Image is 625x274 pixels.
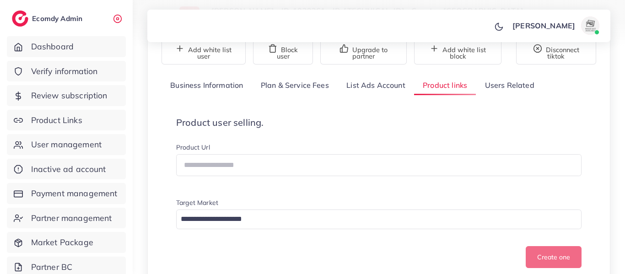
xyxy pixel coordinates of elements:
[7,208,126,229] a: Partner management
[31,261,73,273] span: Partner BC
[7,232,126,253] a: Market Package
[252,75,338,95] a: Plan & Service Fees
[31,90,108,102] span: Review subscription
[516,39,596,64] button: Disconnect tiktok
[7,134,126,155] a: User management
[31,212,112,224] span: Partner management
[12,11,85,27] a: logoEcomdy Admin
[12,11,28,27] img: logo
[7,61,126,82] a: Verify information
[31,139,102,150] span: User management
[414,39,501,64] button: Add white list block
[176,210,582,229] div: Search for option
[414,75,476,95] a: Product links
[31,188,118,199] span: Payment management
[31,65,98,77] span: Verify information
[320,39,407,64] button: Upgrade to partner
[176,198,218,207] label: Target Market
[581,16,599,35] img: avatar
[7,36,126,57] a: Dashboard
[31,163,106,175] span: Inactive ad account
[31,236,93,248] span: Market Package
[176,117,582,128] h4: Product user selling.
[178,212,570,226] input: Search for option
[512,20,575,31] p: [PERSON_NAME]
[476,75,543,95] a: Users Related
[162,75,252,95] a: Business Information
[526,246,582,268] button: Create one
[7,159,126,180] a: Inactive ad account
[253,39,313,64] button: Block user
[7,85,126,106] a: Review subscription
[31,41,74,53] span: Dashboard
[507,16,603,35] a: [PERSON_NAME]avatar
[31,114,82,126] span: Product Links
[32,14,85,23] h2: Ecomdy Admin
[7,110,126,131] a: Product Links
[162,39,246,64] button: Add white list user
[176,143,210,152] label: Product Url
[338,75,414,95] a: List Ads Account
[7,183,126,204] a: Payment management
